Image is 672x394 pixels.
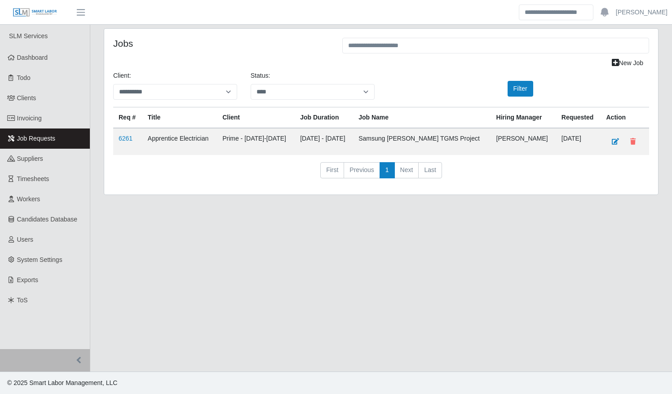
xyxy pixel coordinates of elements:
span: Timesheets [17,175,49,182]
span: Workers [17,195,40,203]
th: Job Duration [295,107,353,128]
nav: pagination [113,162,649,186]
span: Clients [17,94,36,102]
th: Requested [556,107,601,128]
span: © 2025 Smart Labor Management, LLC [7,379,117,386]
td: [PERSON_NAME] [491,128,556,155]
span: Todo [17,74,31,81]
span: Exports [17,276,38,283]
th: Action [601,107,649,128]
span: SLM Services [9,32,48,40]
td: Apprentice Electrician [142,128,217,155]
span: Suppliers [17,155,43,162]
input: Search [519,4,593,20]
a: 6261 [119,135,133,142]
span: Job Requests [17,135,56,142]
a: [PERSON_NAME] [616,8,668,17]
td: Prime - [DATE]-[DATE] [217,128,295,155]
span: Dashboard [17,54,48,61]
a: 1 [380,162,395,178]
th: Title [142,107,217,128]
th: Job Name [353,107,491,128]
label: Status: [251,71,270,80]
td: Samsung [PERSON_NAME] TGMS Project [353,128,491,155]
span: Invoicing [17,115,42,122]
th: Client [217,107,295,128]
td: [DATE] [556,128,601,155]
img: SLM Logo [13,8,57,18]
th: Req # [113,107,142,128]
th: Hiring Manager [491,107,556,128]
h4: Jobs [113,38,329,49]
button: Filter [508,81,533,97]
a: New Job [606,55,649,71]
span: Candidates Database [17,216,78,223]
span: ToS [17,297,28,304]
span: Users [17,236,34,243]
td: [DATE] - [DATE] [295,128,353,155]
span: System Settings [17,256,62,263]
label: Client: [113,71,131,80]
